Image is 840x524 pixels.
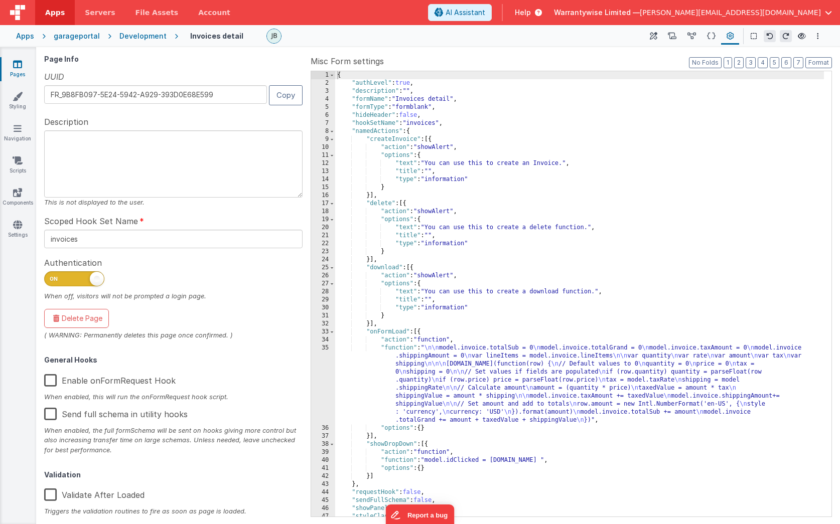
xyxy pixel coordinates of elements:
[311,512,335,520] div: 47
[44,482,145,504] label: Validate After Loaded
[311,440,335,448] div: 38
[311,296,335,304] div: 29
[311,344,335,424] div: 35
[428,4,492,21] button: AI Assistant
[311,256,335,264] div: 24
[119,31,167,41] div: Development
[311,248,335,256] div: 23
[44,309,109,328] button: Delete Page
[311,167,335,176] div: 13
[311,496,335,504] div: 45
[45,8,65,18] span: Apps
[554,8,832,18] button: Warrantywise Limited — [PERSON_NAME][EMAIL_ADDRESS][DOMAIN_NAME]
[311,424,335,432] div: 36
[311,87,335,95] div: 3
[311,336,335,344] div: 34
[311,232,335,240] div: 21
[311,288,335,296] div: 28
[770,57,779,68] button: 5
[311,272,335,280] div: 26
[44,71,64,83] span: UUID
[54,31,100,41] div: garageportal
[44,356,97,364] strong: General Hooks
[554,8,640,18] span: Warrantywise Limited —
[311,200,335,208] div: 17
[44,426,303,455] div: When enabled, the full formSchema will be sent on hooks giving more control but also increasing t...
[44,392,303,402] div: When enabled, this will run the onFormRequest hook script.
[311,216,335,224] div: 19
[793,57,803,68] button: 7
[311,103,335,111] div: 5
[781,57,791,68] button: 6
[446,8,485,18] span: AI Assistant
[135,8,179,18] span: File Assets
[311,432,335,440] div: 37
[311,151,335,159] div: 11
[311,448,335,456] div: 39
[44,291,303,301] div: When off, visitors will not be prompted a login page.
[311,480,335,488] div: 43
[44,506,303,516] div: Triggers the validation routines to fire as soon as page is loaded.
[311,504,335,512] div: 46
[311,119,335,127] div: 7
[311,320,335,328] div: 32
[311,95,335,103] div: 4
[311,328,335,336] div: 33
[311,135,335,143] div: 9
[515,8,531,18] span: Help
[16,31,34,41] div: Apps
[44,257,102,269] span: Authentication
[812,30,824,42] button: Options
[267,29,281,43] img: 126ded6fdb041a155bf9d42456259ab5
[689,57,722,68] button: No Folds
[311,280,335,288] div: 27
[190,32,243,40] h4: Invoices detail
[311,127,335,135] div: 8
[311,456,335,464] div: 40
[44,470,81,479] strong: Validation
[44,55,79,63] strong: Page Info
[311,312,335,320] div: 31
[311,176,335,184] div: 14
[724,57,732,68] button: 1
[311,79,335,87] div: 2
[269,85,303,105] button: Copy
[311,240,335,248] div: 22
[758,57,768,68] button: 4
[311,224,335,232] div: 20
[311,192,335,200] div: 16
[311,464,335,472] div: 41
[311,71,335,79] div: 1
[44,402,188,423] label: Send full schema in utility hooks
[805,57,832,68] button: Format
[311,55,384,67] span: Misc Form settings
[85,8,115,18] span: Servers
[734,57,744,68] button: 2
[311,208,335,216] div: 18
[44,330,303,340] div: ( WARNING: Permanently deletes this page once confirmed. )
[44,198,303,207] div: This is not displayed to the user.
[311,159,335,167] div: 12
[311,488,335,496] div: 44
[311,143,335,151] div: 10
[44,116,88,128] span: Description
[311,264,335,272] div: 25
[746,57,756,68] button: 3
[311,472,335,480] div: 42
[311,111,335,119] div: 6
[44,368,176,390] label: Enable onFormRequest Hook
[311,184,335,192] div: 15
[640,8,821,18] span: [PERSON_NAME][EMAIL_ADDRESS][DOMAIN_NAME]
[311,304,335,312] div: 30
[44,215,138,227] span: Scoped Hook Set Name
